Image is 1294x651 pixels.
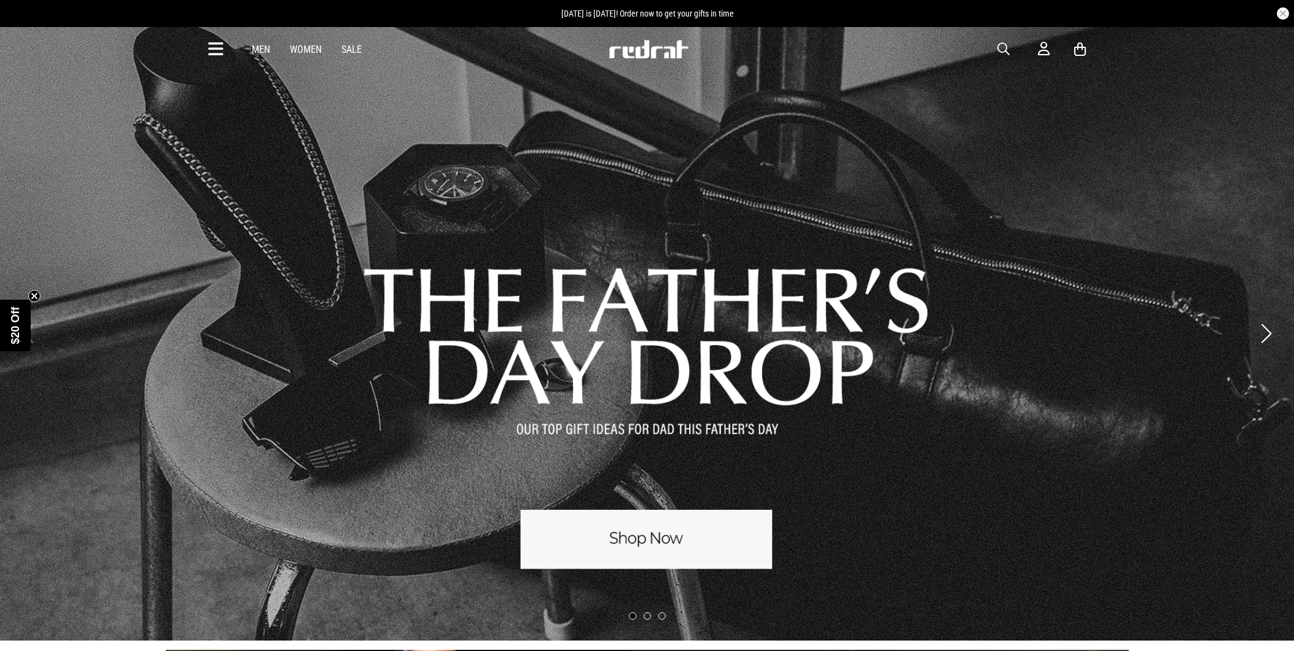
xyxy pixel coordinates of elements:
[341,44,362,55] a: Sale
[9,306,21,344] span: $20 Off
[28,290,41,302] button: Close teaser
[290,44,322,55] a: Women
[608,40,689,58] img: Redrat logo
[252,44,270,55] a: Men
[1258,320,1274,347] button: Next slide
[561,9,734,18] span: [DATE] is [DATE]! Order now to get your gifts in time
